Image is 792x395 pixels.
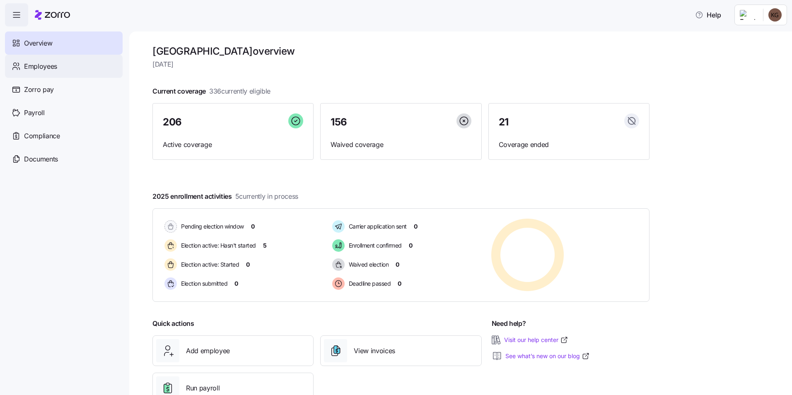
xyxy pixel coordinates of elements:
span: 156 [331,117,347,127]
a: Zorro pay [5,78,123,101]
span: Deadline passed [346,279,391,288]
span: Run payroll [186,383,220,393]
span: 2025 enrollment activities [152,191,298,202]
span: Pending election window [179,222,244,231]
button: Help [688,7,728,23]
span: 0 [396,260,399,269]
span: Compliance [24,131,60,141]
span: Carrier application sent [346,222,407,231]
span: 206 [163,117,182,127]
span: Enrollment confirmed [346,241,402,250]
span: 0 [234,279,238,288]
span: Quick actions [152,318,194,329]
span: Add employee [186,346,230,356]
span: 0 [398,279,401,288]
span: Coverage ended [499,140,639,150]
a: See what’s new on our blog [505,352,590,360]
span: Current coverage [152,86,270,96]
span: Waived coverage [331,140,471,150]
span: 336 currently eligible [209,86,270,96]
span: Active coverage [163,140,303,150]
a: Overview [5,31,123,55]
img: b34cea83cf096b89a2fb04a6d3fa81b3 [768,8,782,22]
span: Payroll [24,108,45,118]
span: Election submitted [179,279,227,288]
span: 0 [409,241,413,250]
span: View invoices [354,346,395,356]
span: Need help? [492,318,526,329]
span: 5 currently in process [235,191,298,202]
span: 0 [414,222,418,231]
img: Employer logo [740,10,756,20]
span: Employees [24,61,57,72]
span: Election active: Started [179,260,239,269]
span: 0 [246,260,250,269]
span: Election active: Hasn't started [179,241,256,250]
span: Help [695,10,721,20]
span: Overview [24,38,52,48]
a: Visit our help center [504,336,568,344]
a: Documents [5,147,123,171]
span: [DATE] [152,59,650,70]
span: 0 [251,222,255,231]
span: Zorro pay [24,84,54,95]
span: Documents [24,154,58,164]
a: Payroll [5,101,123,124]
span: 5 [263,241,267,250]
span: Waived election [346,260,389,269]
a: Compliance [5,124,123,147]
a: Employees [5,55,123,78]
span: 21 [499,117,509,127]
h1: [GEOGRAPHIC_DATA] overview [152,45,650,58]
